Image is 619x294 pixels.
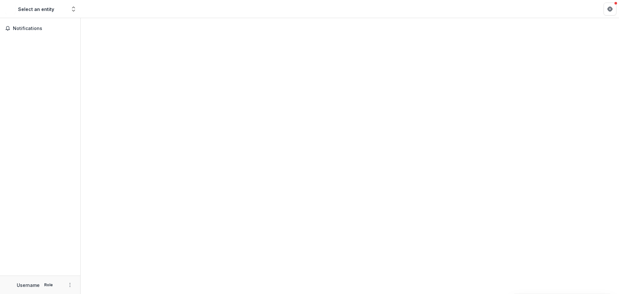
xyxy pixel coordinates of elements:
[18,6,54,13] div: Select an entity
[13,26,75,31] span: Notifications
[42,282,55,288] p: Role
[604,3,616,15] button: Get Help
[17,282,40,289] p: Username
[69,3,78,15] button: Open entity switcher
[66,281,74,289] button: More
[3,23,78,34] button: Notifications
